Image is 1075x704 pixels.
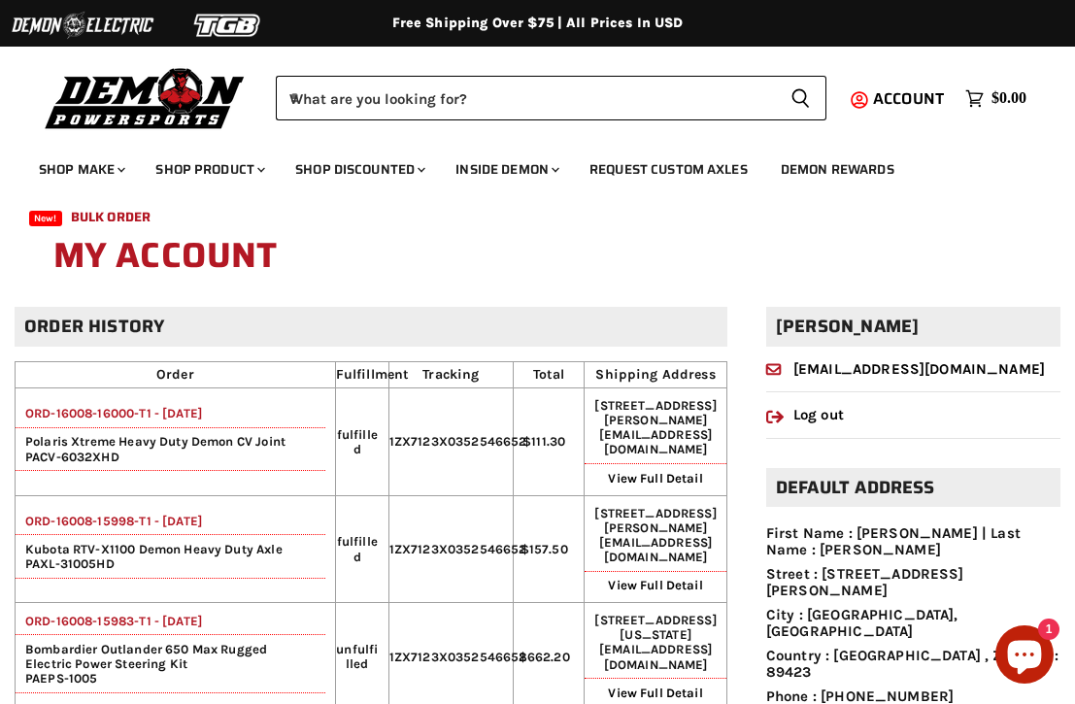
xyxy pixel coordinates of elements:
[521,542,568,556] span: $157.50
[281,150,437,189] a: Shop Discounted
[766,360,1045,378] a: [EMAIL_ADDRESS][DOMAIN_NAME]
[24,142,1022,237] ul: Main menu
[766,648,1060,682] li: Country : [GEOGRAPHIC_DATA] , ZipCode : 89423
[766,468,1060,508] h2: Default address
[29,211,62,226] span: New!
[388,495,513,603] td: 1ZX7123X0352546652
[56,197,165,237] a: Bulk Order
[608,471,702,486] a: View Full Detail
[608,578,702,592] a: View Full Detail
[766,307,1060,347] h2: [PERSON_NAME]
[608,686,702,700] a: View Full Detail
[16,450,119,464] span: PACV-6032XHD
[585,388,727,496] td: [STREET_ADDRESS][PERSON_NAME]
[16,614,202,628] a: ORD-16008-15983-T1 - [DATE]
[335,362,388,388] th: Fulfillment
[766,406,844,423] a: Log out
[766,150,909,189] a: Demon Rewards
[766,607,1060,641] li: City : [GEOGRAPHIC_DATA], [GEOGRAPHIC_DATA]
[16,406,202,420] a: ORD-16008-16000-T1 - [DATE]
[990,625,1059,688] inbox-online-store-chat: Shopify online store chat
[775,76,826,120] button: Search
[388,388,513,496] td: 1ZX7123X0352546652
[991,89,1026,108] span: $0.00
[141,150,277,189] a: Shop Product
[585,495,727,603] td: [STREET_ADDRESS][PERSON_NAME]
[16,642,325,671] span: Bombardier Outlander 650 Max Rugged Electric Power Steering Kit
[522,434,565,449] span: $111.30
[388,362,513,388] th: Tracking
[10,7,155,44] img: Demon Electric Logo 2
[335,495,388,603] td: fulfilled
[599,427,712,456] span: [EMAIL_ADDRESS][DOMAIN_NAME]
[53,225,1022,287] h1: My Account
[519,650,570,664] span: $662.20
[276,76,826,120] form: Product
[585,362,727,388] th: Shipping Address
[276,76,775,120] input: When autocomplete results are available use up and down arrows to review and enter to select
[16,556,115,571] span: PAXL-31005HD
[575,150,762,189] a: Request Custom Axles
[766,566,1060,600] li: Street : [STREET_ADDRESS][PERSON_NAME]
[956,84,1036,113] a: $0.00
[599,535,712,564] span: [EMAIL_ADDRESS][DOMAIN_NAME]
[15,307,727,347] h2: Order history
[864,90,956,108] a: Account
[16,362,336,388] th: Order
[39,63,252,132] img: Demon Powersports
[335,388,388,496] td: fulfilled
[24,150,137,189] a: Shop Make
[16,434,325,449] span: Polaris Xtreme Heavy Duty Demon CV Joint
[441,150,571,189] a: Inside Demon
[599,642,712,671] span: [EMAIL_ADDRESS][DOMAIN_NAME]
[16,542,325,556] span: Kubota RTV-X1100 Demon Heavy Duty Axle
[155,7,301,44] img: TGB Logo 2
[873,86,944,111] span: Account
[16,514,202,528] a: ORD-16008-15998-T1 - [DATE]
[514,362,585,388] th: Total
[766,525,1060,559] li: First Name : [PERSON_NAME] | Last Name : [PERSON_NAME]
[16,671,98,686] span: PAEPS-1005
